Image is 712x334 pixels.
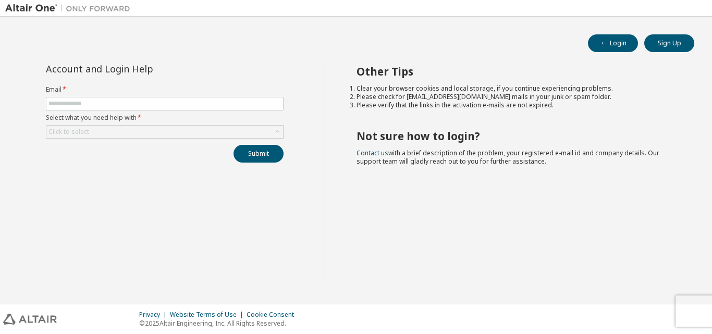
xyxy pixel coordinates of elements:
[644,34,694,52] button: Sign Up
[247,311,300,319] div: Cookie Consent
[170,311,247,319] div: Website Terms of Use
[3,314,57,325] img: altair_logo.svg
[357,65,676,78] h2: Other Tips
[357,149,388,157] a: Contact us
[357,93,676,101] li: Please check for [EMAIL_ADDRESS][DOMAIN_NAME] mails in your junk or spam folder.
[234,145,284,163] button: Submit
[139,319,300,328] p: © 2025 Altair Engineering, Inc. All Rights Reserved.
[357,101,676,109] li: Please verify that the links in the activation e-mails are not expired.
[357,84,676,93] li: Clear your browser cookies and local storage, if you continue experiencing problems.
[588,34,638,52] button: Login
[139,311,170,319] div: Privacy
[46,114,284,122] label: Select what you need help with
[5,3,136,14] img: Altair One
[48,128,89,136] div: Click to select
[357,149,659,166] span: with a brief description of the problem, your registered e-mail id and company details. Our suppo...
[357,129,676,143] h2: Not sure how to login?
[46,85,284,94] label: Email
[46,65,236,73] div: Account and Login Help
[46,126,283,138] div: Click to select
